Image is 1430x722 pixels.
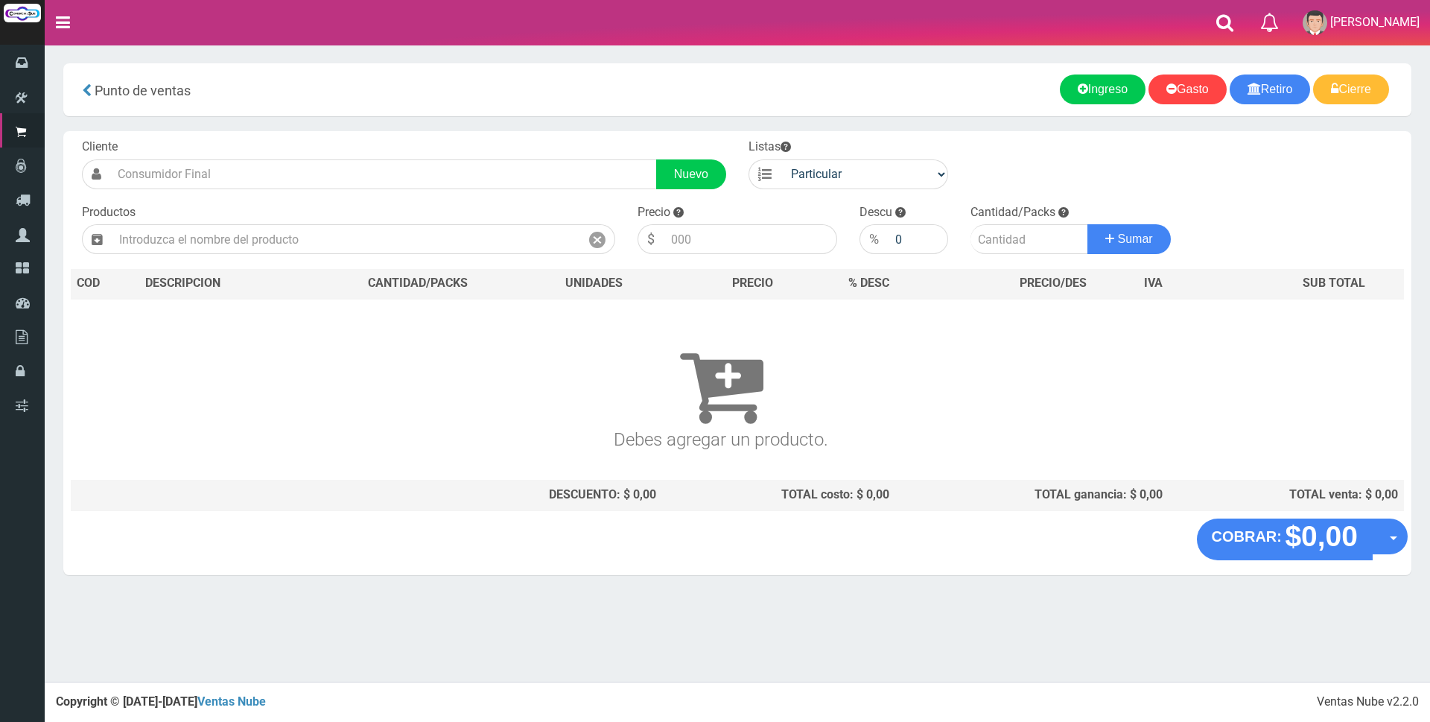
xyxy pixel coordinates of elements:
label: Productos [82,204,136,221]
strong: $0,00 [1285,520,1358,552]
label: Cantidad/Packs [970,204,1055,221]
th: UNIDADES [527,269,661,299]
a: Nuevo [656,159,726,189]
span: Sumar [1118,232,1153,245]
a: Gasto [1148,75,1227,104]
button: COBRAR: $0,00 [1197,519,1373,560]
img: Logo grande [4,4,41,22]
span: CRIPCION [167,276,220,290]
div: % [859,224,888,254]
input: 000 [888,224,948,254]
div: DESCUENTO: $ 0,00 [315,487,656,504]
span: % DESC [848,276,889,290]
span: SUB TOTAL [1303,275,1365,292]
label: Listas [749,139,791,156]
span: [PERSON_NAME] [1330,15,1420,29]
a: Retiro [1230,75,1311,104]
div: TOTAL costo: $ 0,00 [668,487,890,504]
input: Cantidad [970,224,1088,254]
div: TOTAL venta: $ 0,00 [1175,487,1398,504]
span: Punto de ventas [95,83,191,98]
th: DES [139,269,309,299]
input: Introduzca el nombre del producto [112,224,580,254]
a: Ventas Nube [197,694,266,709]
div: Ventas Nube v2.2.0 [1317,694,1419,711]
span: PRECIO/DES [1020,276,1087,290]
label: Cliente [82,139,118,156]
strong: COBRAR: [1212,528,1282,545]
div: TOTAL ganancia: $ 0,00 [901,487,1163,504]
label: Precio [638,204,670,221]
span: IVA [1144,276,1163,290]
button: Sumar [1087,224,1171,254]
h3: Debes agregar un producto. [77,320,1365,449]
a: Ingreso [1060,75,1145,104]
img: User Image [1303,10,1327,35]
label: Descu [859,204,892,221]
input: Consumidor Final [110,159,657,189]
span: PRECIO [732,275,773,292]
div: $ [638,224,664,254]
th: COD [71,269,139,299]
input: 000 [664,224,837,254]
th: CANTIDAD/PACKS [309,269,527,299]
a: Cierre [1313,75,1389,104]
strong: Copyright © [DATE]-[DATE] [56,694,266,709]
